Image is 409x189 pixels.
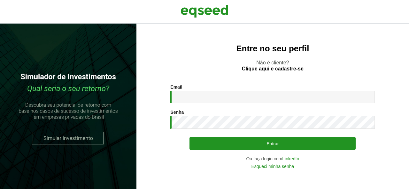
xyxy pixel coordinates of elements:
button: Entrar [189,137,356,150]
a: Esqueci minha senha [251,164,294,169]
img: EqSeed Logo [181,3,228,19]
h2: Entre no seu perfil [149,44,396,53]
a: Clique aqui e cadastre-se [242,66,304,71]
a: LinkedIn [282,156,299,161]
div: Ou faça login com [170,156,375,161]
label: Senha [170,110,184,114]
p: Não é cliente? [149,60,396,72]
label: Email [170,85,182,89]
